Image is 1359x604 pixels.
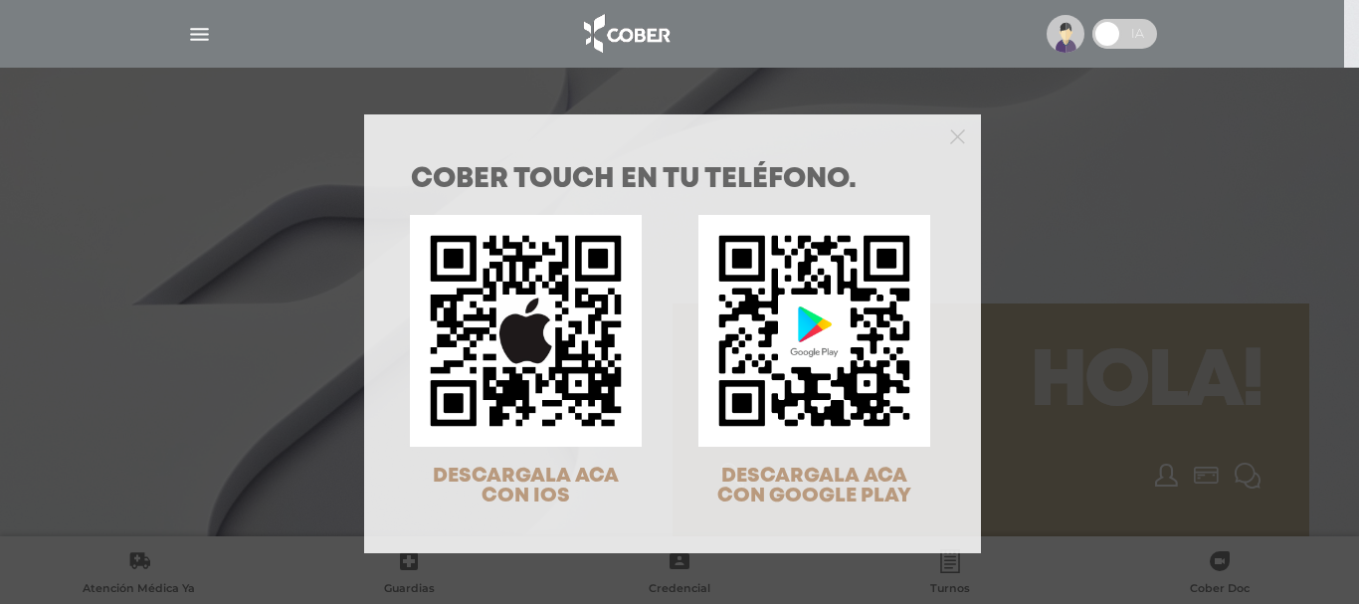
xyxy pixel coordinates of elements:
img: qr-code [698,215,930,447]
img: qr-code [410,215,642,447]
h1: COBER TOUCH en tu teléfono. [411,166,934,194]
button: Close [950,126,965,144]
span: DESCARGALA ACA CON IOS [433,467,619,505]
span: DESCARGALA ACA CON GOOGLE PLAY [717,467,911,505]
